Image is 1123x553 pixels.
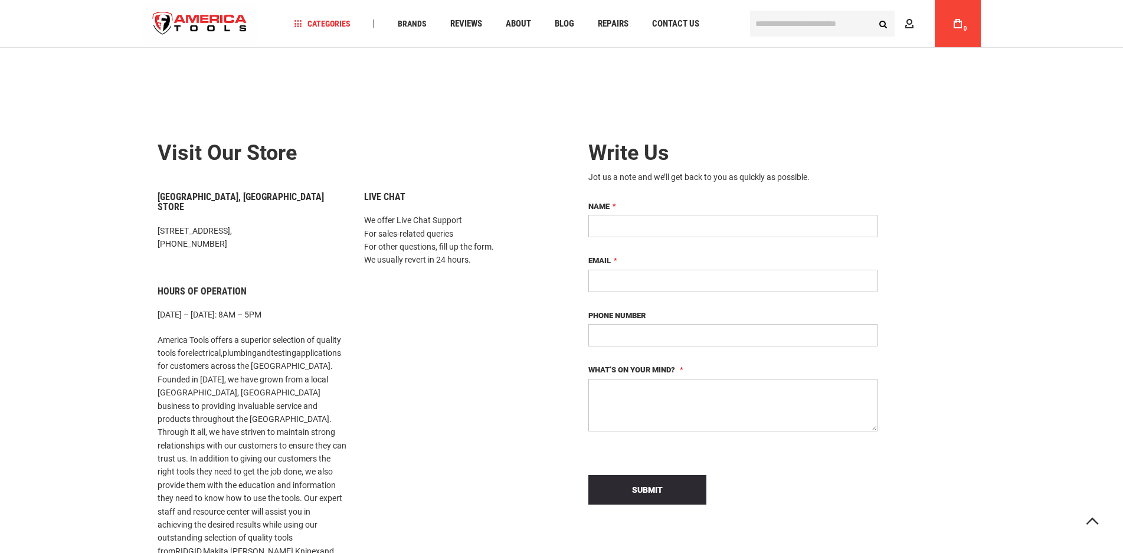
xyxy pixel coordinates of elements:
[364,214,553,267] p: We offer Live Chat Support For sales-related queries For other questions, fill up the form. We us...
[588,202,610,211] span: Name
[158,192,346,212] h6: [GEOGRAPHIC_DATA], [GEOGRAPHIC_DATA] Store
[588,171,878,183] div: Jot us a note and we’ll get back to you as quickly as possible.
[271,348,296,358] a: testing
[158,224,346,251] p: [STREET_ADDRESS], [PHONE_NUMBER]
[158,286,346,297] h6: Hours of Operation
[392,16,432,32] a: Brands
[549,16,579,32] a: Blog
[588,256,611,265] span: Email
[500,16,536,32] a: About
[592,16,634,32] a: Repairs
[588,365,675,374] span: What’s on your mind?
[647,16,705,32] a: Contact Us
[143,2,257,46] img: America Tools
[143,2,257,46] a: store logo
[652,19,699,28] span: Contact Us
[158,308,346,321] p: [DATE] – [DATE]: 8AM – 5PM
[294,19,351,28] span: Categories
[588,311,646,320] span: Phone Number
[222,348,257,358] a: plumbing
[588,475,706,505] button: Submit
[158,142,553,165] h2: Visit our store
[598,19,628,28] span: Repairs
[506,19,531,28] span: About
[588,140,669,165] span: Write Us
[872,12,895,35] button: Search
[632,485,663,495] span: Submit
[398,19,427,28] span: Brands
[364,192,553,202] h6: Live Chat
[450,19,482,28] span: Reviews
[188,348,221,358] a: electrical
[445,16,487,32] a: Reviews
[555,19,574,28] span: Blog
[289,16,356,32] a: Categories
[964,25,967,32] span: 0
